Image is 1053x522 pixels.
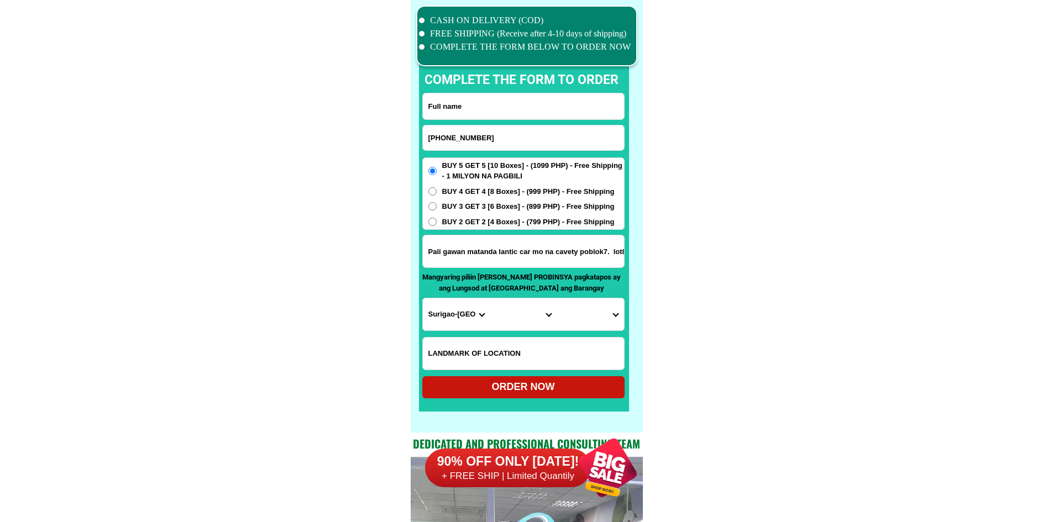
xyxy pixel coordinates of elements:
[557,298,624,330] select: Select commune
[423,125,624,150] input: Input phone_number
[422,272,621,293] p: Mangyaring piliin [PERSON_NAME] PROBINSYA pagkatapos ay ang Lungsod at [GEOGRAPHIC_DATA] ang Bara...
[422,379,625,394] div: ORDER NOW
[423,298,490,330] select: Select province
[442,217,615,228] span: BUY 2 GET 2 [4 Boxes] - (799 PHP) - Free Shipping
[413,71,630,90] p: complete the form to order
[419,14,631,27] li: CASH ON DELIVERY (COD)
[419,40,631,54] li: COMPLETE THE FORM BELOW TO ORDER NOW
[442,186,615,197] span: BUY 4 GET 4 [8 Boxes] - (999 PHP) - Free Shipping
[423,235,624,267] input: Input address
[490,298,557,330] select: Select district
[428,187,437,196] input: BUY 4 GET 4 [8 Boxes] - (999 PHP) - Free Shipping
[442,201,615,212] span: BUY 3 GET 3 [6 Boxes] - (899 PHP) - Free Shipping
[423,93,624,119] input: Input full_name
[428,202,437,210] input: BUY 3 GET 3 [6 Boxes] - (899 PHP) - Free Shipping
[411,435,643,452] h2: Dedicated and professional consulting team
[425,470,591,482] h6: + FREE SHIP | Limited Quantily
[428,167,437,175] input: BUY 5 GET 5 [10 Boxes] - (1099 PHP) - Free Shipping - 1 MILYON NA PAGBILI
[442,160,624,182] span: BUY 5 GET 5 [10 Boxes] - (1099 PHP) - Free Shipping - 1 MILYON NA PAGBILI
[419,27,631,40] li: FREE SHIPPING (Receive after 4-10 days of shipping)
[425,454,591,470] h6: 90% OFF ONLY [DATE]!
[428,218,437,226] input: BUY 2 GET 2 [4 Boxes] - (799 PHP) - Free Shipping
[423,338,624,370] input: Input LANDMARKOFLOCATION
